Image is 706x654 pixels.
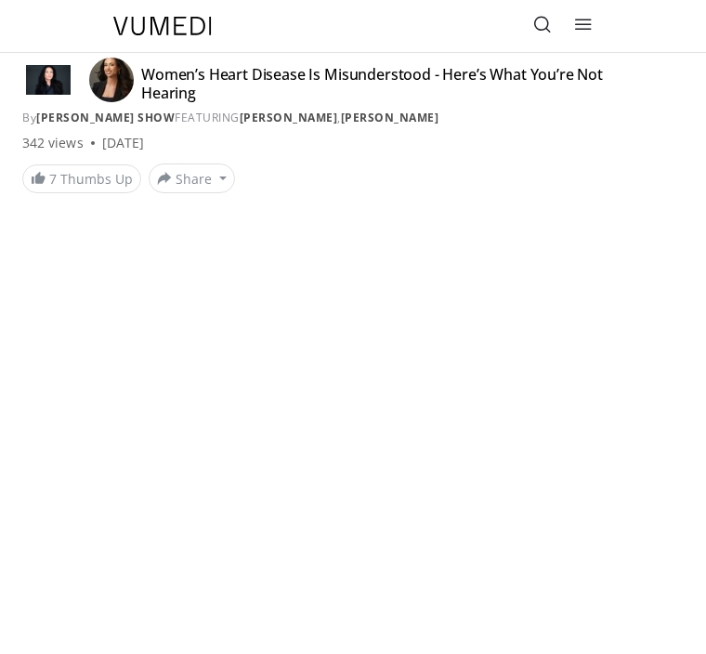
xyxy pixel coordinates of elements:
[22,134,84,152] span: 342 views
[89,58,134,102] img: Avatar
[22,164,141,193] a: 7 Thumbs Up
[240,110,338,125] a: [PERSON_NAME]
[102,134,144,152] div: [DATE]
[141,65,610,102] h4: Women’s Heart Disease Is Misunderstood - Here’s What You’re Not Hearing
[149,163,235,193] button: Share
[22,65,74,95] img: Dr. Gabrielle Lyon Show
[341,110,439,125] a: [PERSON_NAME]
[113,17,212,35] img: VuMedi Logo
[22,110,684,126] div: By FEATURING ,
[36,110,175,125] a: [PERSON_NAME] Show
[49,170,57,188] span: 7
